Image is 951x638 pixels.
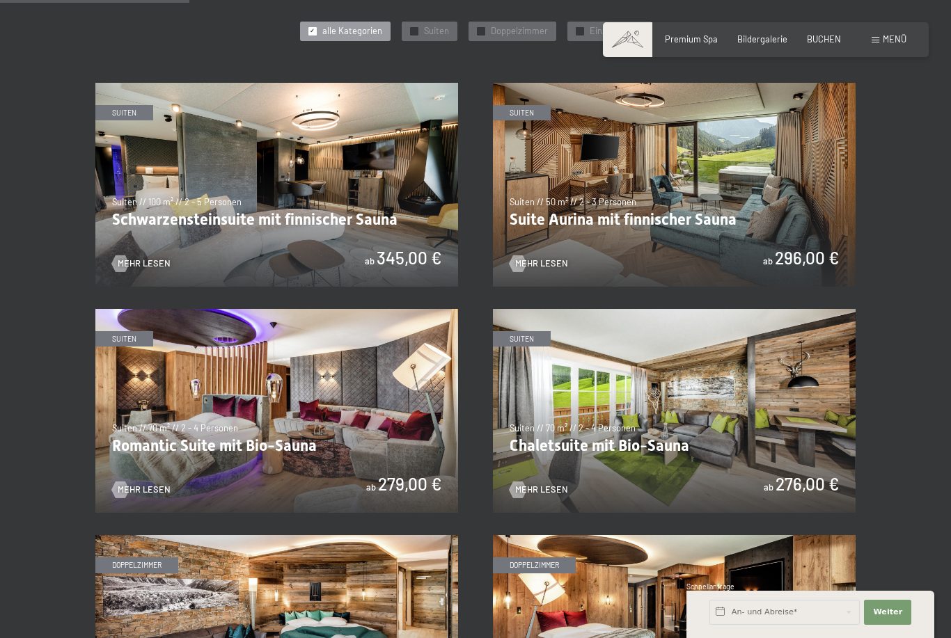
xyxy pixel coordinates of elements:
span: Schnellanfrage [686,582,734,591]
a: Mehr Lesen [112,484,171,496]
span: ✓ [577,27,582,35]
img: Schwarzensteinsuite mit finnischer Sauna [95,83,458,287]
a: BUCHEN [807,33,841,45]
span: ✓ [310,27,315,35]
span: Mehr Lesen [515,484,568,496]
span: Doppelzimmer [491,25,548,38]
a: Mehr Lesen [510,484,568,496]
span: ✓ [478,27,483,35]
a: Suite Aurina mit finnischer Sauna [493,83,856,90]
a: Bildergalerie [737,33,787,45]
button: Weiter [864,600,911,625]
span: ✓ [411,27,416,35]
a: Romantic Suite mit Bio-Sauna [95,309,458,316]
a: Schwarzensteinsuite mit finnischer Sauna [95,83,458,90]
a: Chaletsuite mit Bio-Sauna [493,309,856,316]
img: Chaletsuite mit Bio-Sauna [493,309,856,513]
a: Suite Deluxe mit Sauna [493,535,856,542]
span: alle Kategorien [322,25,382,38]
a: Mehr Lesen [112,257,171,270]
a: Nature Suite mit Sauna [95,535,458,542]
span: Weiter [873,607,902,618]
img: Suite Aurina mit finnischer Sauna [493,83,856,287]
span: Mehr Lesen [118,484,171,496]
span: Mehr Lesen [118,257,171,270]
img: Romantic Suite mit Bio-Sauna [95,309,458,513]
a: Mehr Lesen [510,257,568,270]
a: Premium Spa [665,33,718,45]
span: Mehr Lesen [515,257,568,270]
span: Menü [883,33,906,45]
span: Einzelzimmer [590,25,643,38]
span: Suiten [424,25,449,38]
